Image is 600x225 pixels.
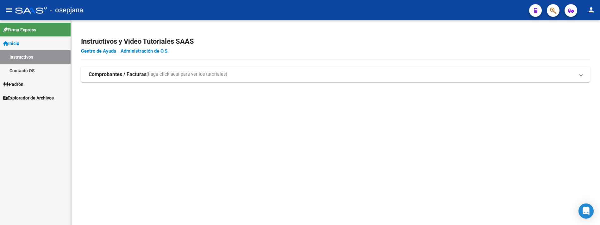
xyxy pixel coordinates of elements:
[578,203,594,219] div: Open Intercom Messenger
[3,40,19,47] span: Inicio
[5,6,13,14] mat-icon: menu
[81,35,590,48] h2: Instructivos y Video Tutoriales SAAS
[81,48,169,54] a: Centro de Ayuda - Administración de O.S.
[50,3,83,17] span: - osepjana
[147,71,227,78] span: (haga click aquí para ver los tutoriales)
[3,94,54,101] span: Explorador de Archivos
[587,6,595,14] mat-icon: person
[3,81,23,88] span: Padrón
[81,67,590,82] mat-expansion-panel-header: Comprobantes / Facturas(haga click aquí para ver los tutoriales)
[3,26,36,33] span: Firma Express
[89,71,147,78] strong: Comprobantes / Facturas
